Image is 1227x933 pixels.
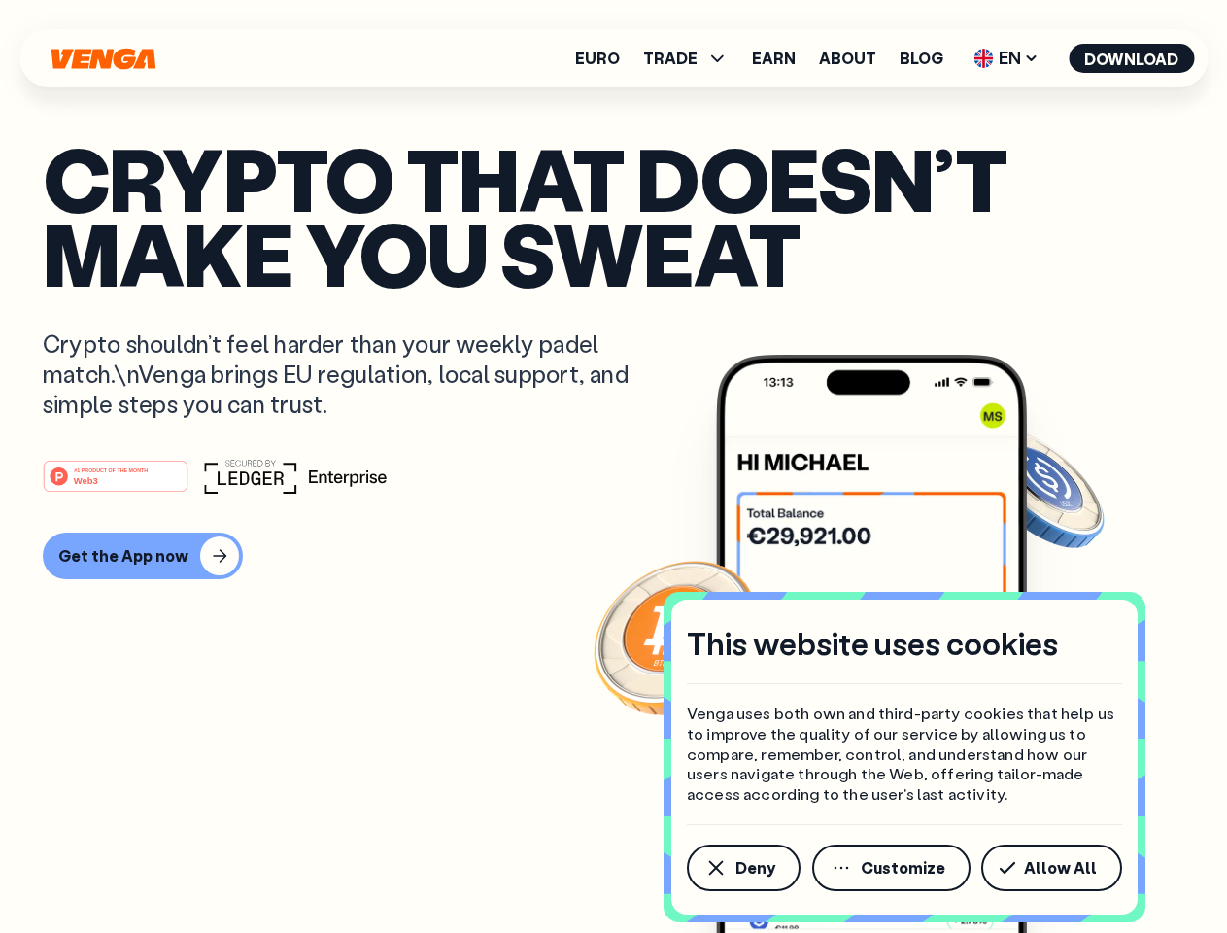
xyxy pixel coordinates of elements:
button: Allow All [981,845,1122,891]
span: TRADE [643,51,698,66]
img: USDC coin [969,418,1108,558]
img: flag-uk [973,49,993,68]
p: Crypto that doesn’t make you sweat [43,141,1184,290]
a: Earn [752,51,796,66]
p: Venga uses both own and third-party cookies that help us to improve the quality of our service by... [687,704,1122,805]
svg: Home [49,48,157,70]
span: Allow All [1024,860,1097,876]
span: Deny [735,860,775,876]
button: Customize [812,845,971,891]
button: Download [1069,44,1194,73]
p: Crypto shouldn’t feel harder than your weekly padel match.\nVenga brings EU regulation, local sup... [43,328,657,420]
tspan: Web3 [74,474,98,485]
span: Customize [861,860,945,876]
span: TRADE [643,47,729,70]
a: Get the App now [43,533,1184,579]
button: Get the App now [43,533,243,579]
a: #1 PRODUCT OF THE MONTHWeb3 [43,471,188,497]
a: Euro [575,51,620,66]
h4: This website uses cookies [687,623,1058,664]
div: Get the App now [58,546,188,566]
a: Blog [900,51,943,66]
img: Bitcoin [590,549,765,724]
tspan: #1 PRODUCT OF THE MONTH [74,466,148,472]
span: EN [967,43,1045,74]
a: About [819,51,876,66]
button: Deny [687,845,801,891]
